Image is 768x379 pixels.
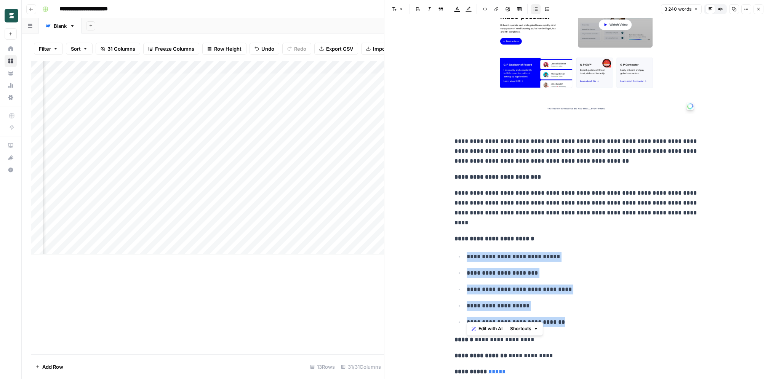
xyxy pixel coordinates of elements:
span: Add Row [42,363,63,371]
span: Shortcuts [510,325,531,332]
button: 3 240 words [661,4,702,14]
button: Import CSV [361,43,405,55]
a: Browse [5,55,17,67]
a: Your Data [5,67,17,79]
a: Settings [5,91,17,104]
button: Filter [34,43,63,55]
button: Export CSV [314,43,358,55]
button: What's new? [5,152,17,164]
span: Filter [39,45,51,53]
button: Sort [66,43,93,55]
button: Freeze Columns [143,43,199,55]
div: 31/31 Columns [338,361,384,373]
span: Row Height [214,45,242,53]
button: Edit with AI [469,324,506,334]
span: Freeze Columns [155,45,194,53]
span: 3 240 words [664,6,691,13]
a: AirOps Academy [5,139,17,152]
div: Blank [54,22,67,30]
span: Sort [71,45,81,53]
div: What's new? [5,152,16,163]
img: Borderless Logo [5,9,18,22]
span: Import CSV [373,45,400,53]
button: Undo [250,43,279,55]
button: 31 Columns [96,43,140,55]
button: Shortcuts [507,324,541,334]
div: 13 Rows [307,361,338,373]
button: Help + Support [5,164,17,176]
a: Blank [39,18,82,34]
button: Add Row [31,361,68,373]
span: Export CSV [326,45,353,53]
a: Usage [5,79,17,91]
span: Undo [261,45,274,53]
span: Edit with AI [478,325,502,332]
button: Redo [282,43,311,55]
button: Row Height [202,43,246,55]
span: Redo [294,45,306,53]
a: Home [5,43,17,55]
button: Workspace: Borderless [5,6,17,25]
span: 31 Columns [107,45,135,53]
